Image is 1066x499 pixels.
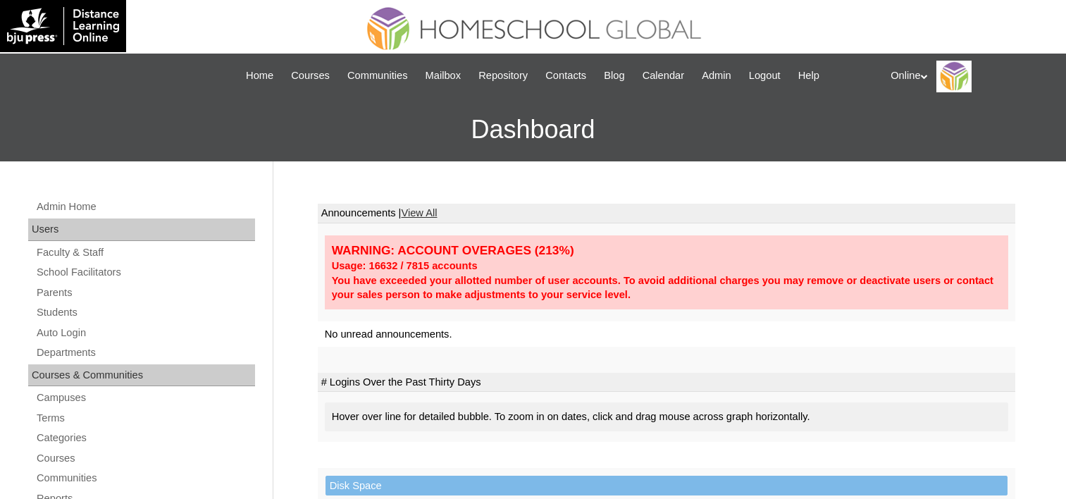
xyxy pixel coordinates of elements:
[426,68,461,84] span: Mailbox
[28,364,255,387] div: Courses & Communities
[936,61,972,92] img: Online Academy
[35,450,255,467] a: Courses
[35,324,255,342] a: Auto Login
[332,242,1001,259] div: WARNING: ACCOUNT OVERAGES (213%)
[636,68,691,84] a: Calendar
[35,389,255,407] a: Campuses
[326,476,1008,496] td: Disk Space
[643,68,684,84] span: Calendar
[791,68,826,84] a: Help
[471,68,535,84] a: Repository
[347,68,408,84] span: Communities
[545,68,586,84] span: Contacts
[798,68,819,84] span: Help
[695,68,738,84] a: Admin
[284,68,337,84] a: Courses
[478,68,528,84] span: Repository
[28,218,255,241] div: Users
[7,98,1059,161] h3: Dashboard
[702,68,731,84] span: Admin
[35,409,255,427] a: Terms
[419,68,469,84] a: Mailbox
[35,264,255,281] a: School Facilitators
[332,273,1001,302] div: You have exceeded your allotted number of user accounts. To avoid additional charges you may remo...
[318,321,1015,347] td: No unread announcements.
[7,7,119,45] img: logo-white.png
[538,68,593,84] a: Contacts
[318,204,1015,223] td: Announcements |
[318,373,1015,393] td: # Logins Over the Past Thirty Days
[604,68,624,84] span: Blog
[35,244,255,261] a: Faculty & Staff
[401,207,437,218] a: View All
[35,344,255,362] a: Departments
[332,260,478,271] strong: Usage: 16632 / 7815 accounts
[246,68,273,84] span: Home
[35,429,255,447] a: Categories
[291,68,330,84] span: Courses
[325,402,1008,431] div: Hover over line for detailed bubble. To zoom in on dates, click and drag mouse across graph horiz...
[35,304,255,321] a: Students
[239,68,280,84] a: Home
[340,68,415,84] a: Communities
[35,469,255,487] a: Communities
[891,61,1052,92] div: Online
[742,68,788,84] a: Logout
[597,68,631,84] a: Blog
[35,198,255,216] a: Admin Home
[35,284,255,302] a: Parents
[749,68,781,84] span: Logout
